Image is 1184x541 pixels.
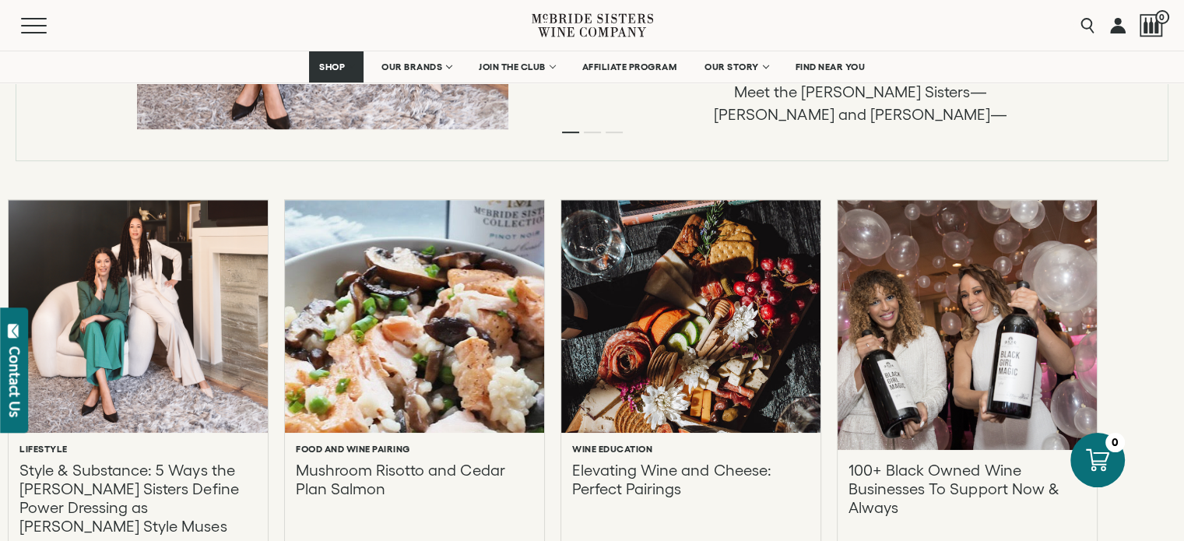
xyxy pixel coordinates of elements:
h6: Lifestyle [19,444,68,455]
button: Mobile Menu Trigger [21,18,77,33]
li: Page dot 2 [584,132,601,133]
a: FIND NEAR YOU [785,51,876,83]
div: 0 [1105,433,1125,452]
a: JOIN THE CLUB [469,51,564,83]
p: Mushroom Risotto and Cedar Plan Salmon [296,461,533,536]
span: 0 [1155,10,1169,24]
li: Page dot 3 [606,132,623,133]
span: AFFILIATE PROGRAM [582,61,677,72]
h6: Wine Education [572,444,652,455]
h6: Food and Wine Pairing [296,444,410,455]
div: Contact Us [7,346,23,417]
p: Style & Substance: 5 Ways the [PERSON_NAME] Sisters Define Power Dressing as [PERSON_NAME] Style ... [19,461,257,536]
a: SHOP [309,51,364,83]
span: SHOP [319,61,346,72]
span: JOIN THE CLUB [479,61,546,72]
p: 100+ Black Owned Wine Businesses To Support Now & Always [848,461,1086,536]
span: FIND NEAR YOU [796,61,866,72]
span: OUR STORY [704,61,759,72]
li: Page dot 1 [562,132,579,133]
a: OUR STORY [694,51,778,83]
p: Elevating Wine and Cheese: Perfect Pairings [572,461,810,536]
a: AFFILIATE PROGRAM [572,51,687,83]
a: OUR BRANDS [371,51,461,83]
span: OUR BRANDS [381,61,442,72]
